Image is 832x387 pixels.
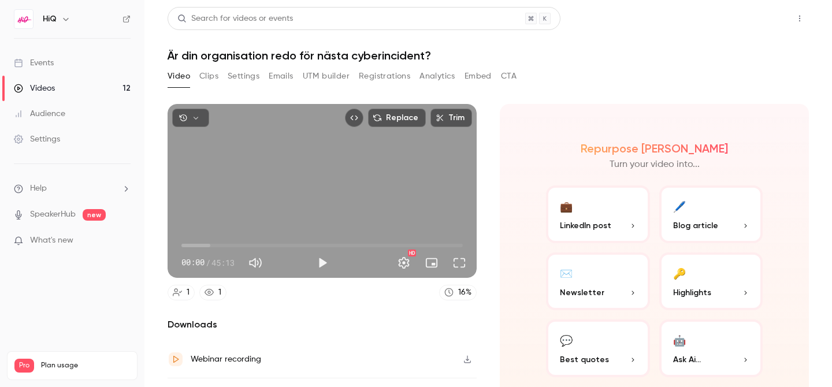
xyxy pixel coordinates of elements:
[43,13,57,25] h6: HiQ
[83,209,106,221] span: new
[168,49,809,62] h1: Är din organisation redo för nästa cyberincident?
[168,285,195,300] a: 1
[392,251,415,274] button: Settings
[191,352,261,366] div: Webinar recording
[311,251,334,274] button: Play
[560,197,573,215] div: 💼
[673,264,686,282] div: 🔑
[199,67,218,85] button: Clips
[30,183,47,195] span: Help
[228,67,259,85] button: Settings
[368,109,426,127] button: Replace
[501,67,517,85] button: CTA
[187,286,190,299] div: 1
[659,185,763,243] button: 🖊️Blog article
[610,158,700,172] p: Turn your video into...
[41,361,130,370] span: Plan usage
[14,133,60,145] div: Settings
[673,197,686,215] div: 🖊️
[168,67,190,85] button: Video
[30,209,76,221] a: SpeakerHub
[206,256,210,269] span: /
[211,256,235,269] span: 45:13
[659,319,763,377] button: 🤖Ask Ai...
[218,286,221,299] div: 1
[790,9,809,28] button: Top Bar Actions
[359,67,410,85] button: Registrations
[659,252,763,310] button: 🔑Highlights
[419,67,455,85] button: Analytics
[546,252,650,310] button: ✉️Newsletter
[560,331,573,349] div: 💬
[408,250,416,256] div: HD
[448,251,471,274] button: Full screen
[560,219,611,232] span: LinkedIn post
[560,286,604,299] span: Newsletter
[14,83,55,94] div: Videos
[14,57,54,69] div: Events
[560,353,609,366] span: Best quotes
[199,285,226,300] a: 1
[30,235,73,247] span: What's new
[673,353,701,366] span: Ask Ai...
[673,286,711,299] span: Highlights
[168,318,477,332] h2: Downloads
[673,219,718,232] span: Blog article
[439,285,477,300] a: 16%
[581,142,728,155] h2: Repurpose [PERSON_NAME]
[430,109,472,127] button: Trim
[14,108,65,120] div: Audience
[181,256,205,269] span: 00:00
[269,67,293,85] button: Emails
[736,7,781,30] button: Share
[177,13,293,25] div: Search for videos or events
[420,251,443,274] button: Turn on miniplayer
[244,251,267,274] button: Mute
[546,185,650,243] button: 💼LinkedIn post
[546,319,650,377] button: 💬Best quotes
[181,256,235,269] div: 00:00
[673,331,686,349] div: 🤖
[560,264,573,282] div: ✉️
[458,286,471,299] div: 16 %
[303,67,350,85] button: UTM builder
[14,359,34,373] span: Pro
[345,109,363,127] button: Embed video
[465,67,492,85] button: Embed
[117,236,131,246] iframe: Noticeable Trigger
[14,10,33,28] img: HiQ
[14,183,131,195] li: help-dropdown-opener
